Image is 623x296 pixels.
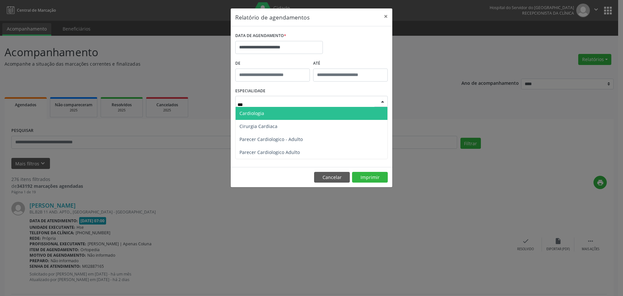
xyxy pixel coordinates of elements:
span: Parecer Cardiologico - Adulto [239,136,303,142]
label: ESPECIALIDADE [235,86,265,96]
label: ATÉ [313,58,388,69]
span: Cirurgia Cardiaca [239,123,277,129]
span: Parecer Cardiologico Adulto [239,149,300,155]
h5: Relatório de agendamentos [235,13,310,21]
button: Imprimir [352,172,388,183]
span: Cardiologia [239,110,264,116]
button: Close [379,8,392,24]
label: De [235,58,310,69]
button: Cancelar [314,172,350,183]
label: DATA DE AGENDAMENTO [235,31,286,41]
